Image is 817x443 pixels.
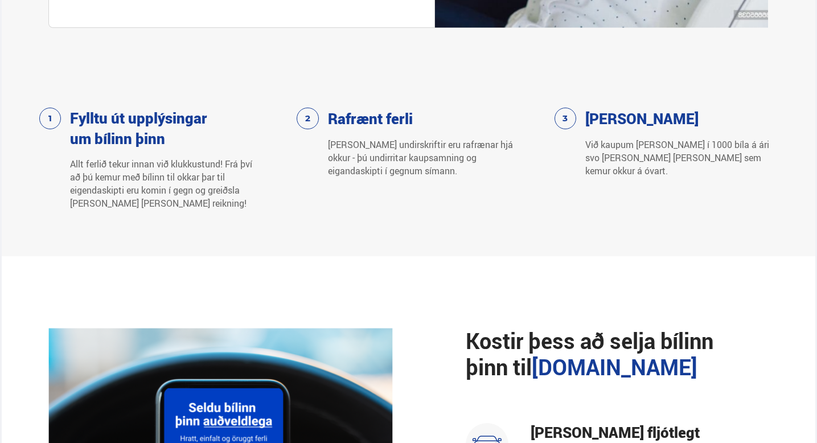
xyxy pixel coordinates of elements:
button: Opna LiveChat spjallviðmót [9,5,43,39]
p: Allt ferlið tekur innan við klukkustund! Frá því að þú kemur með bílinn til okkar þar til eigenda... [70,158,256,210]
p: Við kaupum [PERSON_NAME] í 1000 bíla á ári svo [PERSON_NAME] [PERSON_NAME] sem kemur okkur á óvart. [585,138,771,178]
h3: [PERSON_NAME] [585,108,699,129]
h3: Rafrænt ferli [328,108,413,129]
span: [DOMAIN_NAME] [532,352,697,382]
p: [PERSON_NAME] undirskriftir eru rafrænar hjá okkur - þú undirritar kaupsamning og eigandaskipti í... [328,138,514,178]
h2: Kostir þess að selja bílinn þinn til [466,328,748,380]
h4: [PERSON_NAME] fljótlegt [531,423,748,441]
h3: Fylltu út upplýsingar um bílinn þinn [70,108,212,149]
